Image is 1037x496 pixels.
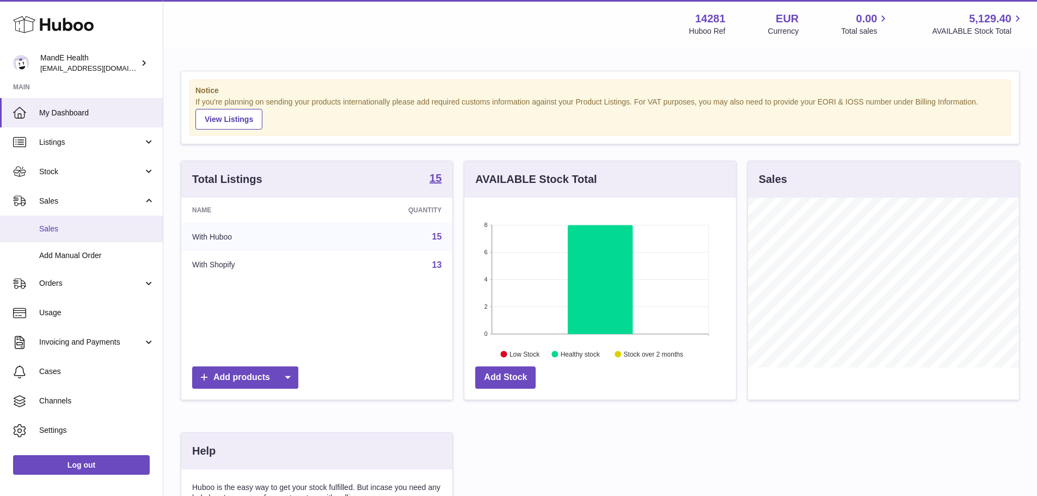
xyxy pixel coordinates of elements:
strong: 14281 [695,11,726,26]
img: internalAdmin-14281@internal.huboo.com [13,55,29,71]
span: AVAILABLE Stock Total [932,26,1024,36]
span: Settings [39,425,155,436]
text: Stock over 2 months [624,350,683,358]
a: 0.00 Total sales [841,11,889,36]
span: 0.00 [856,11,878,26]
a: Add Stock [475,366,536,389]
td: With Shopify [181,251,328,279]
text: 8 [484,222,488,228]
h3: Sales [759,172,787,187]
span: [EMAIL_ADDRESS][DOMAIN_NAME] [40,64,160,72]
span: Usage [39,308,155,318]
text: 2 [484,303,488,310]
a: Add products [192,366,298,389]
th: Name [181,198,328,223]
span: 5,129.40 [969,11,1011,26]
a: 13 [432,260,442,270]
div: If you're planning on sending your products internationally please add required customs informati... [195,97,1005,130]
text: 6 [484,249,488,255]
span: My Dashboard [39,108,155,118]
strong: EUR [776,11,799,26]
h3: Help [192,444,216,458]
span: Invoicing and Payments [39,337,143,347]
span: Channels [39,396,155,406]
a: 15 [429,173,441,186]
strong: 15 [429,173,441,183]
span: Cases [39,366,155,377]
a: 5,129.40 AVAILABLE Stock Total [932,11,1024,36]
h3: Total Listings [192,172,262,187]
strong: Notice [195,85,1005,96]
a: Log out [13,455,150,475]
span: Orders [39,278,143,289]
text: Low Stock [510,350,540,358]
span: Sales [39,224,155,234]
th: Quantity [328,198,453,223]
span: Sales [39,196,143,206]
span: Add Manual Order [39,250,155,261]
text: 4 [484,276,488,283]
h3: AVAILABLE Stock Total [475,172,597,187]
span: Stock [39,167,143,177]
a: View Listings [195,109,262,130]
text: Healthy stock [561,350,600,358]
div: Currency [768,26,799,36]
span: Listings [39,137,143,148]
a: 15 [432,232,442,241]
text: 0 [484,330,488,337]
div: MandE Health [40,53,138,74]
div: Huboo Ref [689,26,726,36]
td: With Huboo [181,223,328,251]
span: Total sales [841,26,889,36]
